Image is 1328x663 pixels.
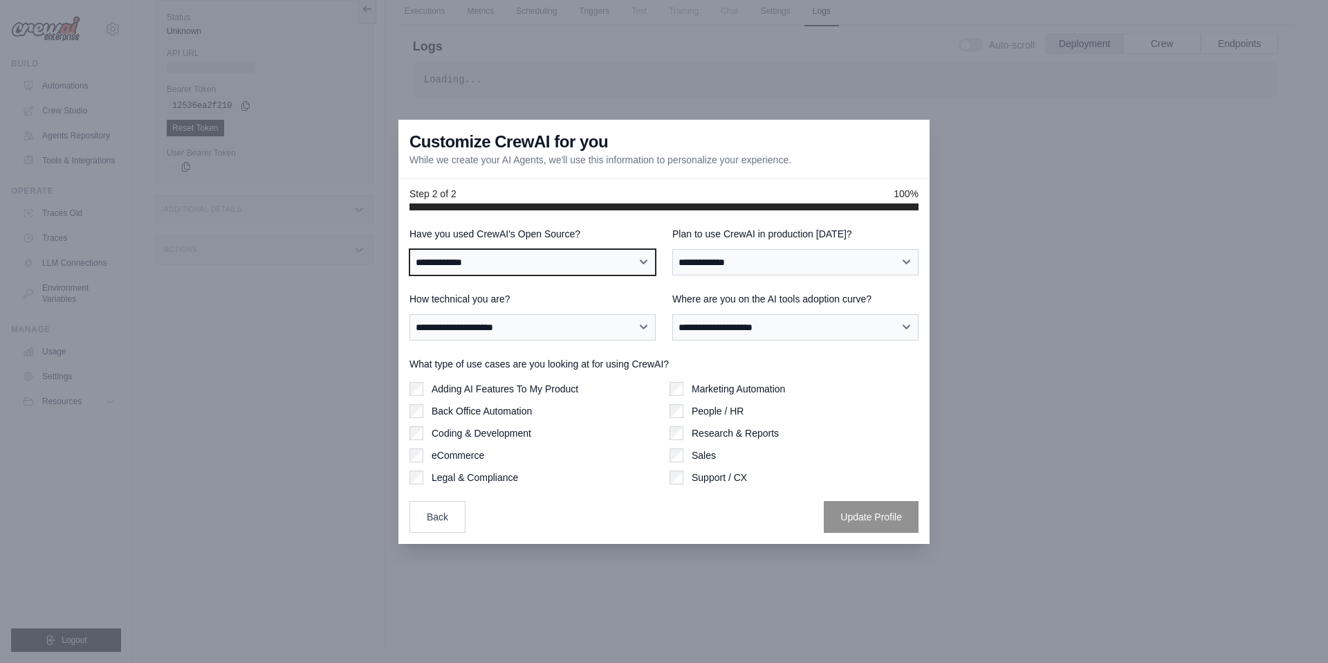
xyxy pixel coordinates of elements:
[1259,597,1328,663] iframe: Chat Widget
[432,448,484,462] label: eCommerce
[409,187,456,201] span: Step 2 of 2
[672,227,919,241] label: Plan to use CrewAI in production [DATE]?
[672,292,919,306] label: Where are you on the AI tools adoption curve?
[692,448,716,462] label: Sales
[432,471,518,484] label: Legal & Compliance
[894,187,919,201] span: 100%
[409,501,465,533] button: Back
[692,404,744,418] label: People / HR
[432,426,531,440] label: Coding & Development
[692,471,747,484] label: Support / CX
[409,357,919,371] label: What type of use cases are you looking at for using CrewAI?
[824,501,919,533] button: Update Profile
[692,426,779,440] label: Research & Reports
[409,131,608,153] h3: Customize CrewAI for you
[692,382,785,396] label: Marketing Automation
[409,153,791,167] p: While we create your AI Agents, we'll use this information to personalize your experience.
[432,382,578,396] label: Adding AI Features To My Product
[409,292,656,306] label: How technical you are?
[409,227,656,241] label: Have you used CrewAI's Open Source?
[432,404,532,418] label: Back Office Automation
